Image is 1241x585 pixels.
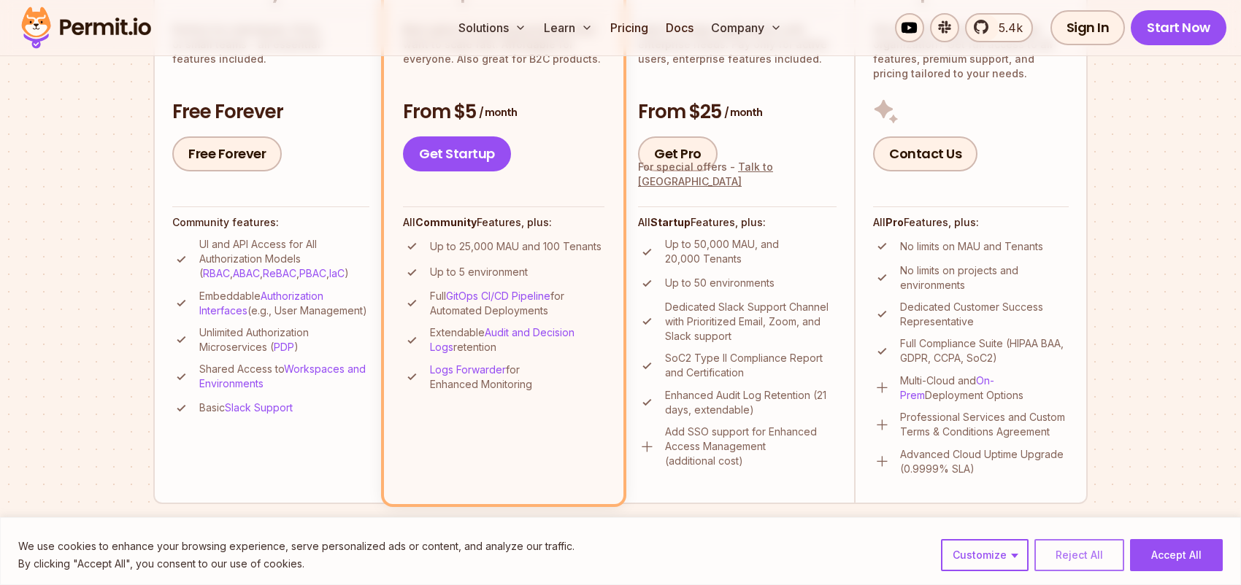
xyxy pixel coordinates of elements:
[941,539,1029,571] button: Customize
[403,215,604,230] h4: All Features, plus:
[604,13,654,42] a: Pricing
[665,388,837,417] p: Enhanced Audit Log Retention (21 days, extendable)
[199,362,369,391] p: Shared Access to
[430,265,528,279] p: Up to 5 environment
[705,13,788,42] button: Company
[403,136,511,171] a: Get Startup
[900,336,1069,365] p: Full Compliance Suite (HIPAA BAA, GDPR, CCPA, SoC2)
[199,289,369,318] p: Embeddable (e.g., User Management)
[199,290,323,317] a: Authorization Interfaces
[199,325,369,355] p: Unlimited Authorization Microservices ( )
[415,216,477,228] strong: Community
[724,105,762,120] span: / month
[650,216,691,228] strong: Startup
[430,363,604,392] p: for Enhanced Monitoring
[430,363,506,376] a: Logs Forwarder
[172,99,369,125] h3: Free Forever
[199,400,293,415] p: Basic
[430,239,602,254] p: Up to 25,000 MAU and 100 Tenants
[665,300,837,344] p: Dedicated Slack Support Channel with Prioritized Email, Zoom, and Slack support
[900,373,1069,403] p: Multi-Cloud and Deployment Options
[965,13,1033,42] a: 5.4k
[172,215,369,230] h4: Community features:
[430,325,604,355] p: Extendable retention
[430,326,575,353] a: Audit and Decision Logs
[638,160,837,189] div: For special offers -
[665,237,837,266] p: Up to 50,000 MAU, and 20,000 Tenants
[665,425,837,468] p: Add SSO support for Enhanced Access Management (additional cost)
[900,300,1069,329] p: Dedicated Customer Success Representative
[203,267,230,279] a: RBAC
[299,267,326,279] a: PBAC
[665,351,837,380] p: SoC2 Type II Compliance Report and Certification
[900,263,1069,292] p: No limits on projects and environments
[403,99,604,125] h3: From $5
[329,267,345,279] a: IaC
[900,239,1043,254] p: No limits on MAU and Tenants
[638,99,837,125] h3: From $25
[885,216,904,228] strong: Pro
[225,401,293,414] a: Slack Support
[900,374,994,401] a: On-Prem
[199,237,369,281] p: UI and API Access for All Authorization Models ( , , , , )
[18,555,575,573] p: By clicking "Accept All", you consent to our use of cookies.
[1130,539,1223,571] button: Accept All
[873,215,1069,230] h4: All Features, plus:
[900,410,1069,439] p: Professional Services and Custom Terms & Conditions Agreement
[638,215,837,230] h4: All Features, plus:
[430,289,604,318] p: Full for Automated Deployments
[900,447,1069,476] p: Advanced Cloud Uptime Upgrade (0.9999% SLA)
[15,3,158,53] img: Permit logo
[172,136,282,171] a: Free Forever
[1050,10,1126,45] a: Sign In
[18,538,575,555] p: We use cookies to enhance your browsing experience, serve personalized ads or content, and analyz...
[1131,10,1226,45] a: Start Now
[873,136,977,171] a: Contact Us
[274,341,294,353] a: PDP
[479,105,517,120] span: / month
[233,267,260,279] a: ABAC
[446,290,550,302] a: GitOps CI/CD Pipeline
[263,267,296,279] a: ReBAC
[990,19,1023,36] span: 5.4k
[638,136,718,171] a: Get Pro
[660,13,699,42] a: Docs
[453,13,532,42] button: Solutions
[1034,539,1124,571] button: Reject All
[665,276,775,290] p: Up to 50 environments
[538,13,599,42] button: Learn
